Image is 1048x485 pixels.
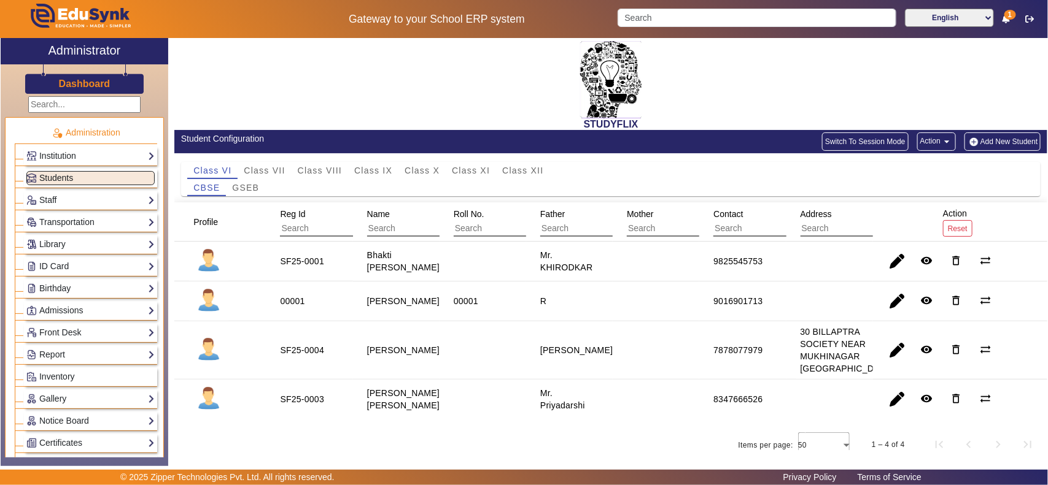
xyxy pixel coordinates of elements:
button: Last page [1013,430,1042,459]
div: 30 BILLAPTRA SOCIETY NEAR MUKHINAGAR [GEOGRAPHIC_DATA] [801,326,893,375]
h2: STUDYFLIX [174,118,1047,130]
input: Search [454,221,564,237]
mat-icon: remove_red_eye [921,294,933,307]
span: Class XI [452,166,490,175]
mat-icon: delete_outline [950,294,963,307]
div: SF25-0003 [280,393,324,405]
span: Class IX [354,166,392,175]
div: SF25-0004 [280,344,324,356]
div: 00001 [454,295,478,307]
button: Switch To Session Mode [822,132,909,151]
mat-icon: sync_alt [980,294,992,307]
button: First page [925,430,954,459]
button: Previous page [954,430,984,459]
staff-with-status: [PERSON_NAME] [367,345,440,355]
div: 9016901713 [713,295,763,307]
span: Mother [627,209,654,219]
input: Search [713,221,823,237]
input: Search... [28,96,141,113]
img: Inventory.png [27,372,36,381]
div: 00001 [280,295,305,307]
span: Profile [193,217,218,227]
input: Search [627,221,737,237]
a: Administrator [1,38,168,64]
img: add-new-student.png [968,137,980,147]
span: Class VI [193,166,231,175]
staff-with-status: Bhakti [PERSON_NAME] [367,250,440,272]
div: [PERSON_NAME] [540,344,613,356]
h3: Dashboard [59,78,111,90]
span: Roll No. [454,209,484,219]
div: Profile [189,211,233,233]
span: CBSE [193,183,220,192]
span: Class XII [502,166,543,175]
button: Next page [984,430,1013,459]
div: Student Configuration [181,132,605,145]
mat-icon: delete_outline [950,392,963,405]
input: Search [280,221,390,237]
span: Inventory [39,372,75,381]
div: R [540,295,546,307]
img: profile.png [193,384,224,414]
mat-icon: sync_alt [980,254,992,267]
div: Mr. Priyadarshi [540,387,599,411]
img: profile.png [193,246,224,277]
span: GSEB [232,183,259,192]
div: Contact [709,203,839,241]
span: Class X [405,166,440,175]
div: Reg Id [276,203,405,241]
div: Action [939,202,977,241]
mat-icon: sync_alt [980,343,992,356]
p: © 2025 Zipper Technologies Pvt. Ltd. All rights reserved. [120,471,335,484]
button: Action [917,132,956,151]
div: Father [536,203,666,241]
div: SF25-0001 [280,255,324,267]
mat-icon: sync_alt [980,392,992,405]
p: Administration [15,126,157,139]
input: Search [618,9,896,27]
div: 8347666526 [713,393,763,405]
span: Contact [713,209,743,219]
div: Roll No. [449,203,579,241]
staff-with-status: [PERSON_NAME] [367,296,440,306]
div: 9825545753 [713,255,763,267]
mat-icon: delete_outline [950,254,963,267]
h5: Gateway to your School ERP system [269,13,605,26]
img: profile.png [193,335,224,365]
div: Address [796,203,926,241]
div: Name [363,203,492,241]
a: Inventory [26,370,155,384]
mat-icon: delete_outline [950,343,963,356]
button: Add New Student [965,132,1041,151]
span: Reg Id [280,209,305,219]
img: Administration.png [52,128,63,139]
mat-icon: remove_red_eye [921,392,933,405]
mat-icon: remove_red_eye [921,254,933,267]
input: Search [367,221,477,237]
div: 7878077979 [713,344,763,356]
img: 2da83ddf-6089-4dce-a9e2-416746467bdd [580,41,642,118]
div: Mother [623,203,752,241]
input: Search [801,221,910,237]
staff-with-status: [PERSON_NAME] [PERSON_NAME] [367,388,440,410]
a: Terms of Service [852,469,928,485]
span: Students [39,173,73,183]
input: Search [540,221,650,237]
mat-icon: arrow_drop_down [941,136,953,148]
h2: Administrator [48,43,120,58]
span: Class VII [244,166,285,175]
img: Students.png [27,174,36,183]
div: Items per page: [739,439,793,451]
span: Father [540,209,565,219]
a: Privacy Policy [777,469,843,485]
span: Class VIII [298,166,342,175]
span: 1 [1004,10,1016,20]
span: Name [367,209,390,219]
a: Students [26,171,155,185]
mat-icon: remove_red_eye [921,343,933,356]
button: Reset [943,220,972,237]
span: Address [801,209,832,219]
img: profile.png [193,286,224,316]
div: 1 – 4 of 4 [872,438,905,451]
a: Dashboard [58,77,111,90]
